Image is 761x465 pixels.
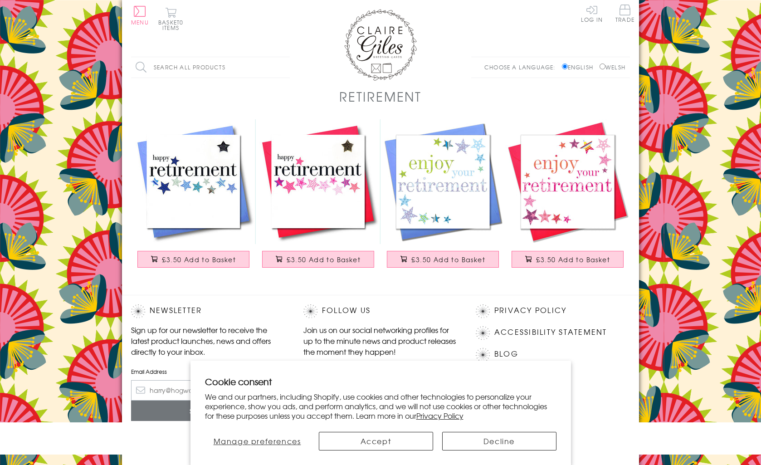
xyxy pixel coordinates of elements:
label: English [562,63,598,71]
img: Congratulations and Good Luck Card, Blue Stars, enjoy your Retirement [380,119,505,244]
button: £3.50 Add to Basket [512,251,624,268]
a: Good Luck Retirement Card, Blue Stars, Embellished with a padded star £3.50 Add to Basket [131,119,256,277]
span: £3.50 Add to Basket [287,255,361,264]
label: Email Address [131,367,285,376]
input: Welsh [600,64,605,69]
span: 0 items [162,18,183,32]
a: Congratulations and Good Luck Card, Pink Stars, enjoy your Retirement £3.50 Add to Basket [505,119,630,277]
span: £3.50 Add to Basket [162,255,236,264]
img: Good Luck Retirement Card, Blue Stars, Embellished with a padded star [131,119,256,244]
p: We and our partners, including Shopify, use cookies and other technologies to personalize your ex... [205,392,556,420]
a: Privacy Policy [416,410,463,421]
span: £3.50 Add to Basket [536,255,610,264]
a: Privacy Policy [494,304,566,317]
input: Search all products [131,57,290,78]
button: £3.50 Add to Basket [137,251,250,268]
button: Menu [131,6,149,25]
a: Log In [581,5,603,22]
h2: Cookie consent [205,375,556,388]
button: £3.50 Add to Basket [262,251,375,268]
h1: Retirement [339,87,422,106]
a: Congratulations and Good Luck Card, Blue Stars, enjoy your Retirement £3.50 Add to Basket [380,119,505,277]
img: Good Luck Retirement Card, Pink Stars, Embellished with a padded star [256,119,380,244]
a: Blog [494,348,518,360]
img: Claire Giles Greetings Cards [344,9,417,81]
button: Basket0 items [158,7,183,30]
p: Sign up for our newsletter to receive the latest product launches, news and offers directly to yo... [131,324,285,357]
a: Good Luck Retirement Card, Pink Stars, Embellished with a padded star £3.50 Add to Basket [256,119,380,277]
span: Trade [615,5,634,22]
h2: Newsletter [131,304,285,318]
input: Subscribe [131,401,285,421]
input: Search [281,57,290,78]
span: Manage preferences [214,436,301,446]
input: English [562,64,568,69]
input: harry@hogwarts.edu [131,380,285,401]
a: Trade [615,5,634,24]
button: £3.50 Add to Basket [387,251,499,268]
img: Congratulations and Good Luck Card, Pink Stars, enjoy your Retirement [505,119,630,244]
button: Decline [442,432,556,450]
label: Welsh [600,63,625,71]
span: £3.50 Add to Basket [411,255,485,264]
button: Accept [319,432,433,450]
p: Join us on our social networking profiles for up to the minute news and product releases the mome... [303,324,458,357]
p: Choose a language: [484,63,560,71]
h2: Follow Us [303,304,458,318]
a: Accessibility Statement [494,326,607,338]
button: Manage preferences [205,432,310,450]
span: Menu [131,18,149,26]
